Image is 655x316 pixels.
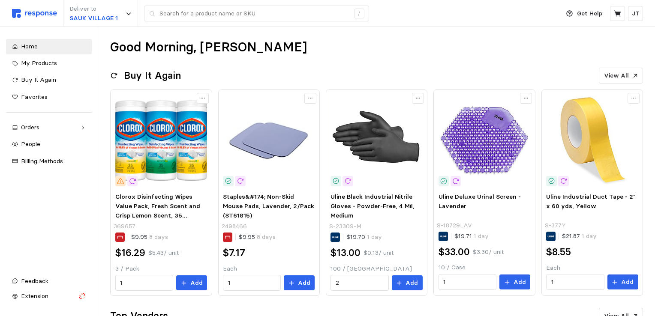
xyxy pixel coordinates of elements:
[21,93,48,101] span: Favorites
[331,264,422,274] p: 100 / [GEOGRAPHIC_DATA]
[21,59,57,67] span: My Products
[331,246,361,259] h2: $13.00
[514,277,526,287] p: Add
[546,95,638,186] img: S-377Y
[406,278,418,288] p: Add
[546,245,571,259] h2: $8.55
[21,292,48,300] span: Extension
[190,278,203,288] p: Add
[21,42,38,50] span: Home
[545,221,566,230] p: S-377Y
[331,193,415,219] span: Uline Black Industrial Nitrile Gloves - Powder-Free, 4 Mil, Medium
[6,154,92,169] a: Billing Methods
[621,277,634,287] p: Add
[346,233,382,242] p: $19.70
[6,120,92,135] a: Orders
[69,4,118,14] p: Deliver to
[577,9,602,18] p: Get Help
[159,6,349,21] input: Search for a product name or SKU
[439,245,470,259] h2: $33.00
[131,233,168,242] p: $9.95
[114,222,135,231] p: 369657
[6,289,92,304] button: Extension
[124,69,181,82] h2: Buy It Again
[546,263,638,273] p: Each
[439,263,530,272] p: 10 / Case
[21,76,56,83] span: Buy It Again
[454,232,489,241] p: $19.71
[599,68,643,84] button: View All
[21,123,77,132] div: Orders
[437,221,472,230] p: S-18729LAV
[223,246,245,259] h2: $7.17
[632,9,640,18] p: JT
[298,278,310,288] p: Add
[222,222,247,231] p: 2498466
[115,193,201,238] span: Clorox Disinfecting Wipes Value Pack, Fresh Scent and Crisp Lemon Scent, 35 Wipes/Canister, 3/Pac...
[499,274,530,290] button: Add
[223,193,314,219] span: Staples&#174; Non-Skid Mouse Pads, Lavender, 2/Pack (ST61815)
[228,275,276,291] input: Qty
[284,275,315,291] button: Add
[607,274,638,290] button: Add
[6,137,92,152] a: People
[110,39,307,56] h1: Good Morning, [PERSON_NAME]
[223,95,315,186] img: E39A7B4D-8468-421F-938AB60B785BFF46_sc7
[255,233,276,241] span: 8 days
[439,95,530,186] img: S-18729LAV_US
[604,71,629,80] p: View All
[562,232,597,241] p: $21.87
[21,157,63,165] span: Billing Methods
[21,140,40,148] span: People
[331,95,422,186] img: S-23309-M
[473,247,504,257] p: $3.30 / unit
[580,232,597,240] span: 1 day
[472,232,489,240] span: 1 day
[120,275,168,291] input: Qty
[443,274,491,290] input: Qty
[364,248,394,258] p: $0.13 / unit
[115,264,207,274] p: 3 / Pack
[223,264,315,274] p: Each
[6,72,92,88] a: Buy It Again
[546,193,636,210] span: Uline Industrial Duct Tape - 2" x 60 yds, Yellow
[115,246,145,259] h2: $16.29
[336,275,384,291] input: Qty
[392,275,423,291] button: Add
[439,193,521,210] span: Uline Deluxe Urinal Screen - Lavender
[6,56,92,71] a: My Products
[6,89,92,105] a: Favorites
[561,6,607,22] button: Get Help
[21,277,48,285] span: Feedback
[12,9,57,18] img: svg%3e
[628,6,643,21] button: JT
[329,222,361,231] p: S-23309-M
[148,248,179,258] p: $5.43 / unit
[176,275,207,291] button: Add
[147,233,168,241] span: 8 days
[354,9,364,19] div: /
[69,14,118,23] p: SAUK VILLAGE 1
[365,233,382,241] span: 1 day
[551,274,599,290] input: Qty
[115,95,207,186] img: 7ABD9D41-95F1-4A93-AE9377A1151A0A4F_sc7
[239,233,276,242] p: $9.95
[6,39,92,54] a: Home
[6,274,92,289] button: Feedback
